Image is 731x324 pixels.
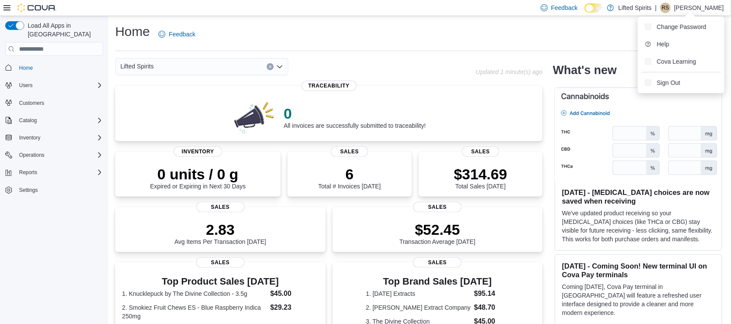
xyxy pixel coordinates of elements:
span: Feedback [551,3,578,12]
span: Sales [413,257,462,268]
button: Operations [16,150,48,160]
span: Inventory [16,133,103,143]
nav: Complex example [5,58,103,219]
dt: 1. Knucklepuck by The Divine Collection - 3.5g [122,289,267,298]
button: Catalog [2,114,107,126]
button: Home [2,61,107,74]
span: Home [16,62,103,73]
div: Transaction Average [DATE] [400,221,476,245]
dt: 2. [PERSON_NAME] Extract Company [366,303,471,312]
span: Change Password [657,23,706,31]
p: Coming [DATE], Cova Pay terminal in [GEOGRAPHIC_DATA] will feature a refreshed user interface des... [562,282,715,317]
p: | [655,3,657,13]
div: Rachael Stutsman [660,3,671,13]
button: Inventory [2,132,107,144]
span: RS [662,3,670,13]
span: Feedback [169,30,195,39]
a: Customers [16,98,48,108]
p: Updated 1 minute(s) ago [476,68,543,75]
button: Operations [2,149,107,161]
button: Sign Out [641,76,721,90]
p: 6 [318,165,381,183]
a: Home [16,63,36,73]
p: 0 units / 0 g [150,165,246,183]
span: Sales [196,202,245,212]
button: Catalog [16,115,40,126]
h3: Top Brand Sales [DATE] [366,276,509,287]
button: Users [2,79,107,91]
div: Expired or Expiring in Next 30 Days [150,165,246,190]
button: Users [16,80,36,91]
p: 0 [284,105,426,122]
dt: 2. Smokiez Fruit Chews ES - Blue Raspberry Indica 250mg [122,303,267,321]
dd: $45.00 [270,288,318,299]
span: Lifted Spirits [120,61,154,71]
dd: $29.23 [270,302,318,313]
p: [PERSON_NAME] [674,3,724,13]
span: Catalog [16,115,103,126]
button: Help [641,37,721,51]
a: Feedback [155,26,199,43]
span: Traceability [301,81,356,91]
img: Cova [17,3,56,12]
div: Total # Invoices [DATE] [318,165,381,190]
p: $314.69 [454,165,507,183]
span: Cova Learning [657,57,696,66]
button: Reports [2,166,107,178]
dt: 1. [DATE] Extracts [366,289,471,298]
p: Lifted Spirits [618,3,652,13]
span: Inventory [19,134,40,141]
span: Help [657,40,670,49]
span: Settings [16,185,103,195]
dd: $48.70 [474,302,509,313]
button: Reports [16,167,41,178]
span: Customers [19,100,44,107]
img: 0 [232,100,277,134]
span: Home [19,65,33,71]
p: We've updated product receiving so your [MEDICAL_DATA] choices (like THCa or CBG) stay visible fo... [562,209,715,243]
h3: [DATE] - [MEDICAL_DATA] choices are now saved when receiving [562,188,715,205]
div: All invoices are successfully submitted to traceability! [284,105,426,129]
h2: What's new [553,63,617,77]
span: Users [19,82,32,89]
a: Settings [16,185,41,195]
span: Sales [462,146,499,157]
span: Sales [413,202,462,212]
span: Catalog [19,117,37,124]
span: Load All Apps in [GEOGRAPHIC_DATA] [24,21,103,39]
button: Clear input [267,63,274,70]
span: Operations [19,152,45,159]
button: Customers [2,97,107,109]
span: Operations [16,150,103,160]
button: Inventory [16,133,44,143]
input: Dark Mode [585,3,603,13]
div: Total Sales [DATE] [454,165,507,190]
span: Reports [19,169,37,176]
h3: [DATE] - Coming Soon! New terminal UI on Cova Pay terminals [562,262,715,279]
span: Reports [16,167,103,178]
h3: Top Product Sales [DATE] [122,276,319,287]
p: 2.83 [175,221,266,238]
span: Users [16,80,103,91]
button: Change Password [641,20,721,34]
span: Customers [16,97,103,108]
button: Open list of options [276,63,283,70]
span: Sales [331,146,368,157]
span: Settings [19,187,38,194]
h1: Home [115,23,150,40]
dd: $95.14 [474,288,509,299]
span: Inventory [174,146,222,157]
span: Sign Out [657,78,680,87]
div: Avg Items Per Transaction [DATE] [175,221,266,245]
p: $52.45 [400,221,476,238]
button: Settings [2,184,107,196]
button: Cova Learning [641,55,721,68]
span: Sales [196,257,245,268]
